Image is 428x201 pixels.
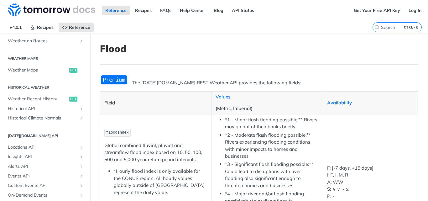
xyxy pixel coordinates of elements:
[5,66,86,75] a: Weather Mapsget
[37,24,54,30] span: Recipes
[6,23,25,32] span: v4.0.1
[8,38,77,44] span: Weather on Routes
[405,6,425,15] a: Log In
[106,130,129,135] span: floodIndex
[104,99,207,107] p: Field
[402,24,420,30] kbd: CTRL-K
[5,104,86,114] a: Historical APIShow subpages for Historical API
[5,56,86,61] h2: Weather Maps
[228,6,258,15] a: API Status
[8,144,77,151] span: Locations API
[79,183,84,188] button: Show subpages for Custom Events API
[216,105,318,112] p: (Metric, Imperial)
[79,39,84,44] button: Show subpages for Weather on Routes
[114,168,207,196] li: *Hourly flood index is only available for the CONUS region. All hourly values globally outside of...
[157,6,175,15] a: FAQs
[27,23,57,32] a: Recipes
[5,133,86,139] h2: [DATE][DOMAIN_NAME] API
[69,24,90,30] span: Reference
[8,173,77,179] span: Events API
[327,100,352,106] a: Availability
[8,106,77,112] span: Historical API
[8,182,77,189] span: Custom Events API
[132,6,155,15] a: Recipes
[79,116,84,121] button: Show subpages for Historical Climate Normals
[79,193,84,198] button: Show subpages for On-Demand Events
[79,154,84,159] button: Show subpages for Insights API
[8,163,77,170] span: Alerts API
[225,161,318,189] li: *3 - Significant flash flooding possible:** Could lead to disruptions with river flooding also si...
[79,106,84,111] button: Show subpages for Historical API
[210,6,227,15] a: Blog
[5,181,86,190] a: Custom Events APIShow subpages for Custom Events API
[79,174,84,179] button: Show subpages for Events API
[79,164,84,169] button: Show subpages for Alerts API
[327,165,414,200] p: F: [-7 days, +15 days] I: T, I, M, R A: WW S: ∧ ∨ ~ ⧖ P: -
[102,6,130,15] a: Reference
[5,191,86,200] a: On-Demand EventsShow subpages for On-Demand Events
[5,36,86,46] a: Weather on RoutesShow subpages for Weather on Routes
[8,96,68,102] span: Weather Recent History
[216,94,230,100] a: Values
[225,132,318,160] li: *2 - Moderate flash flooding possible:** Rivers experiencing flooding conditions with minor impac...
[5,152,86,161] a: Insights APIShow subpages for Insights API
[69,68,77,73] span: get
[176,6,209,15] a: Help Center
[5,94,86,104] a: Weather Recent Historyget
[8,115,77,121] span: Historical Climate Normals
[79,145,84,150] button: Show subpages for Locations API
[5,172,86,181] a: Events APIShow subpages for Events API
[100,43,418,54] h1: Flood
[5,143,86,152] a: Locations APIShow subpages for Locations API
[8,192,77,198] span: On-Demand Events
[5,85,86,90] h2: Historical Weather
[8,3,95,16] img: Tomorrow.io Weather API Docs
[374,25,379,30] svg: Search
[8,67,68,73] span: Weather Maps
[69,97,77,102] span: get
[350,6,404,15] a: Get Your Free API Key
[5,114,86,123] a: Historical Climate NormalsShow subpages for Historical Climate Normals
[8,154,77,160] span: Insights API
[5,162,86,171] a: Alerts APIShow subpages for Alerts API
[100,79,418,87] p: The [DATE][DOMAIN_NAME] REST Weather API provides the following fields:
[59,23,94,32] a: Reference
[104,142,207,163] p: Global combined fluvial, pluvial and streamflow flood index based on 10, 50, 100, 500 and 5,000 y...
[225,116,318,130] li: *1 - Minor flash flooding possible:** Rivers may go out of their banks briefly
